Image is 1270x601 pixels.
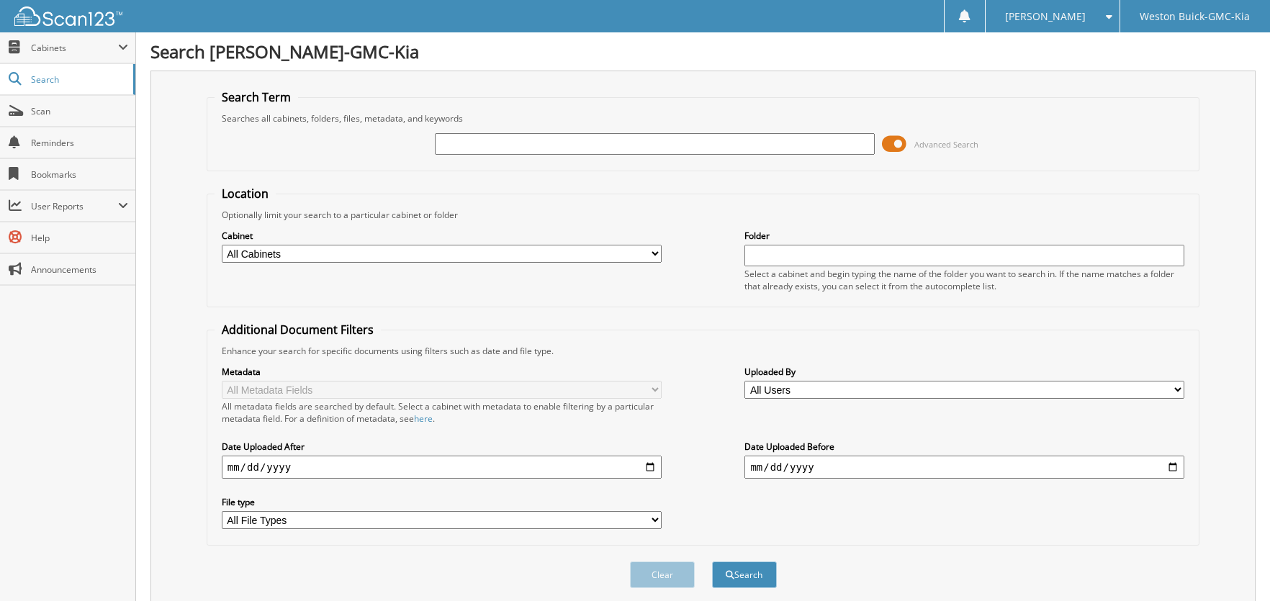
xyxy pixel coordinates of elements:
img: scan123-logo-white.svg [14,6,122,26]
div: Searches all cabinets, folders, files, metadata, and keywords [215,112,1192,125]
span: Announcements [31,263,128,276]
legend: Search Term [215,89,298,105]
span: Bookmarks [31,168,128,181]
span: Scan [31,105,128,117]
div: Select a cabinet and begin typing the name of the folder you want to search in. If the name match... [744,268,1184,292]
span: Advanced Search [914,139,978,150]
a: here [414,412,433,425]
label: File type [222,496,662,508]
button: Search [712,561,777,588]
div: Enhance your search for specific documents using filters such as date and file type. [215,345,1192,357]
input: end [744,456,1184,479]
div: All metadata fields are searched by default. Select a cabinet with metadata to enable filtering b... [222,400,662,425]
div: Optionally limit your search to a particular cabinet or folder [215,209,1192,221]
label: Date Uploaded Before [744,440,1184,453]
span: [PERSON_NAME] [1005,12,1086,21]
label: Metadata [222,366,662,378]
legend: Additional Document Filters [215,322,381,338]
label: Cabinet [222,230,662,242]
legend: Location [215,186,276,202]
input: start [222,456,662,479]
span: Search [31,73,126,86]
label: Uploaded By [744,366,1184,378]
h1: Search [PERSON_NAME]-GMC-Kia [150,40,1256,63]
span: User Reports [31,200,118,212]
span: Help [31,232,128,244]
button: Clear [630,561,695,588]
span: Reminders [31,137,128,149]
label: Folder [744,230,1184,242]
span: Weston Buick-GMC-Kia [1140,12,1250,21]
label: Date Uploaded After [222,440,662,453]
span: Cabinets [31,42,118,54]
